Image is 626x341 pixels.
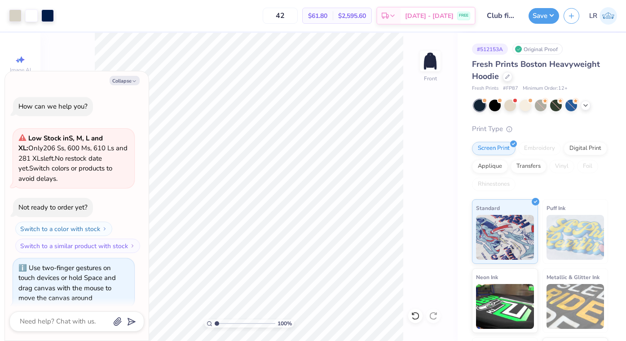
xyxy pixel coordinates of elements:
[130,243,135,249] img: Switch to a similar product with stock
[472,59,600,82] span: Fresh Prints Boston Heavyweight Hoodie
[18,263,116,303] div: Use two-finger gestures on touch devices or hold Space and drag canvas with the mouse to move the...
[472,124,608,134] div: Print Type
[472,160,508,173] div: Applique
[338,11,366,21] span: $2,595.60
[547,284,604,329] img: Metallic & Glitter Ink
[547,215,604,260] img: Puff Ink
[18,154,102,173] span: No restock date yet.
[476,272,498,282] span: Neon Ink
[110,76,140,85] button: Collapse
[472,44,508,55] div: # 512153A
[424,74,437,83] div: Front
[421,52,439,70] img: Front
[589,7,617,25] a: LR
[18,102,88,111] div: How can we help you?
[15,239,140,253] button: Switch to a similar product with stock
[600,7,617,25] img: Leah Reichert
[102,226,107,232] img: Switch to a color with stock
[523,85,568,92] span: Minimum Order: 12 +
[15,222,112,236] button: Switch to a color with stock
[476,284,534,329] img: Neon Ink
[547,203,565,213] span: Puff Ink
[518,142,561,155] div: Embroidery
[512,44,563,55] div: Original Proof
[549,160,574,173] div: Vinyl
[589,11,597,21] span: LR
[472,178,516,191] div: Rhinestones
[472,85,498,92] span: Fresh Prints
[308,11,327,21] span: $61.80
[511,160,547,173] div: Transfers
[476,203,500,213] span: Standard
[547,272,600,282] span: Metallic & Glitter Ink
[18,203,88,212] div: Not ready to order yet?
[18,134,128,183] span: Only 206 Ss, 600 Ms, 610 Ls and 281 XLs left. Switch colors or products to avoid delays.
[577,160,598,173] div: Foil
[263,8,298,24] input: – –
[564,142,607,155] div: Digital Print
[10,66,31,74] span: Image AI
[529,8,559,24] button: Save
[476,215,534,260] img: Standard
[459,13,468,19] span: FREE
[18,134,103,153] strong: Low Stock in S, M, L and XL :
[503,85,518,92] span: # FP87
[405,11,454,21] span: [DATE] - [DATE]
[278,319,292,328] span: 100 %
[480,7,524,25] input: Untitled Design
[472,142,516,155] div: Screen Print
